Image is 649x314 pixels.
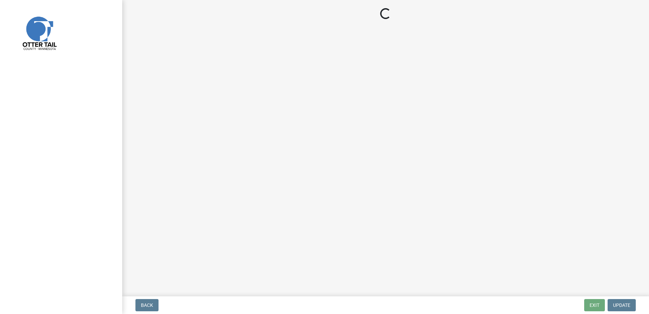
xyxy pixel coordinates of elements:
[613,302,630,308] span: Update
[608,299,636,311] button: Update
[584,299,605,311] button: Exit
[14,7,64,58] img: Otter Tail County, Minnesota
[135,299,159,311] button: Back
[141,302,153,308] span: Back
